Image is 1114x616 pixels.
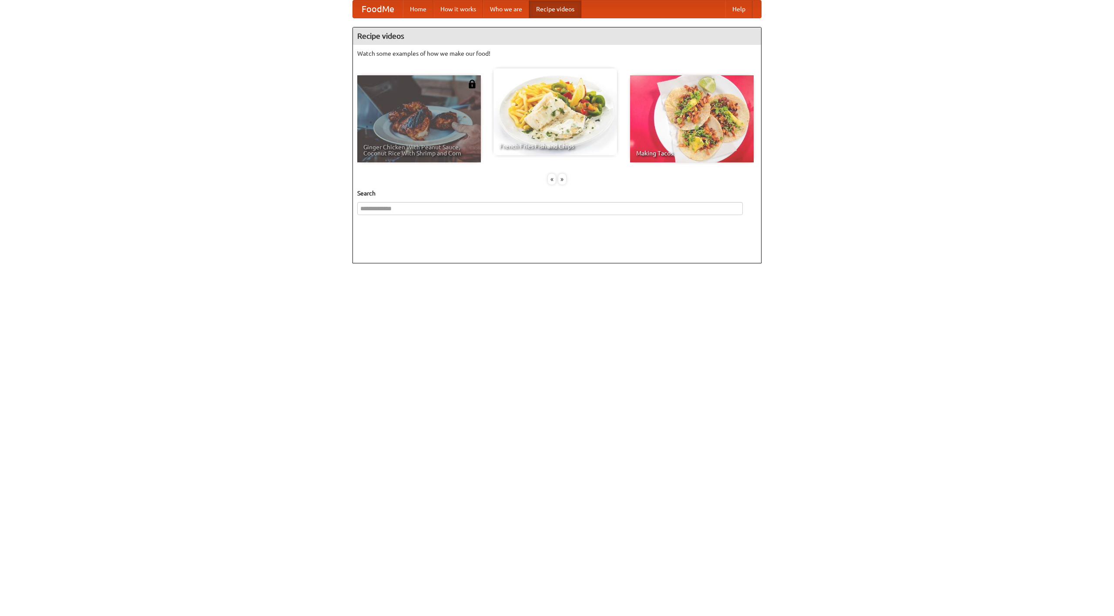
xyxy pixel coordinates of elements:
a: Home [403,0,433,18]
a: How it works [433,0,483,18]
h4: Recipe videos [353,27,761,45]
div: » [558,174,566,185]
a: French Fries Fish and Chips [493,68,617,155]
span: French Fries Fish and Chips [500,143,611,149]
span: Making Tacos [636,150,748,156]
a: Help [725,0,752,18]
h5: Search [357,189,757,198]
a: Who we are [483,0,529,18]
img: 483408.png [468,80,476,88]
a: FoodMe [353,0,403,18]
p: Watch some examples of how we make our food! [357,49,757,58]
a: Making Tacos [630,75,754,162]
div: « [548,174,556,185]
a: Recipe videos [529,0,581,18]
